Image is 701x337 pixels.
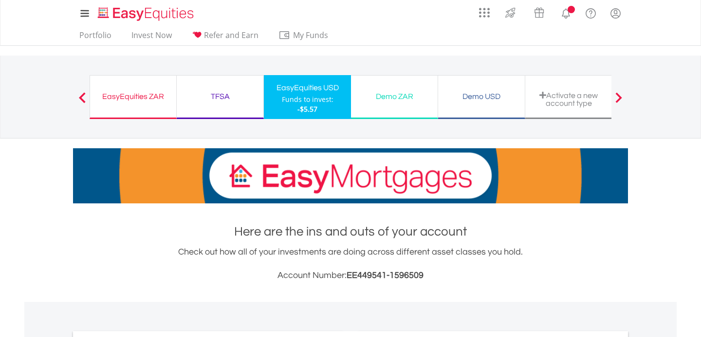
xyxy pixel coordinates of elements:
img: EasyMortage Promotion Banner [73,148,628,203]
a: Portfolio [75,30,115,45]
img: EasyEquities_Logo.png [96,6,198,22]
div: Activate a new account type [531,91,606,107]
div: Check out how all of your investments are doing across different asset classes you hold. [73,245,628,282]
span: -$5.57 [297,104,317,114]
div: EasyEquities ZAR [96,90,170,103]
img: grid-menu-icon.svg [479,7,490,18]
h3: Account Number: [73,269,628,282]
a: AppsGrid [473,2,496,18]
div: Demo ZAR [357,90,432,103]
a: Vouchers [525,2,553,20]
a: Refer and Earn [188,30,262,45]
div: EasyEquities USD [270,81,345,95]
img: vouchers-v2.svg [531,5,547,20]
img: thrive-v2.svg [502,5,518,20]
a: Notifications [553,2,578,22]
div: Demo USD [444,90,519,103]
a: Home page [94,2,198,22]
div: TFSA [183,90,258,103]
span: EE449541-1596509 [347,271,424,280]
span: My Funds [278,29,342,41]
span: Refer and Earn [204,30,258,40]
h1: Here are the ins and outs of your account [73,223,628,240]
a: My Profile [603,2,628,24]
a: FAQ's and Support [578,2,603,22]
a: Invest Now [128,30,176,45]
div: Funds to invest: [282,95,333,104]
